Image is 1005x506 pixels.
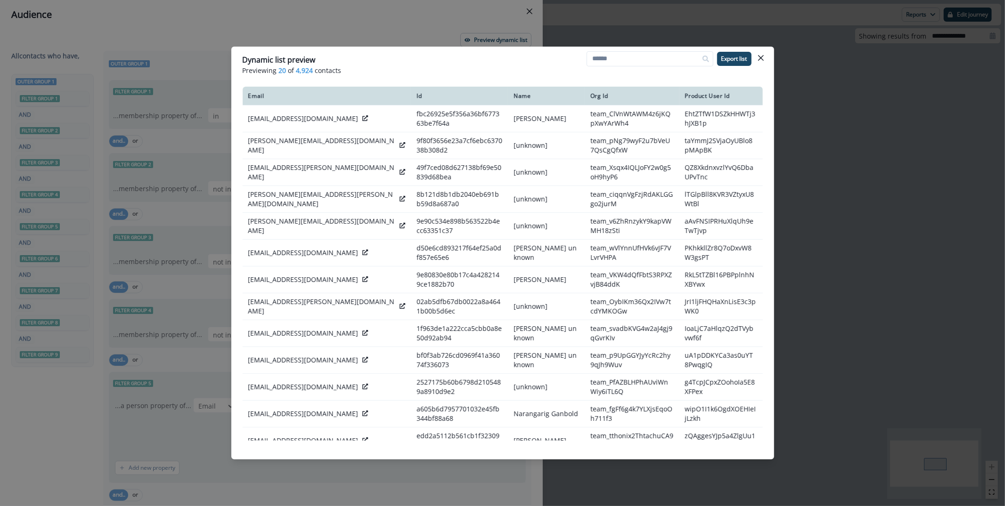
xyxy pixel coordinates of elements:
td: taYmmJ2SVjaOyUBlo8pMApBK [679,132,763,159]
p: [EMAIL_ADDRESS][DOMAIN_NAME] [248,436,359,445]
p: Previewing of contacts [243,65,763,75]
td: 49f7ced08d627138bf69e50839d68bea [411,159,508,186]
td: aAvFNSIPRHuXlqUh9eTwTjvp [679,213,763,240]
td: [PERSON_NAME] unknown [508,347,585,374]
td: 2527175b60b6798d2105489a8910d9e2 [411,374,508,401]
td: 8b121d8b1db2040eb691bb59d8a687a0 [411,186,508,213]
td: bf0f3ab726cd0969f41a36074f336073 [411,347,508,374]
td: wipO1I1k6OgdXOEHIeIjLzkh [679,401,763,427]
td: EhtZTfW1DSZkHHWTj3hJXB1p [679,105,763,132]
div: Name [514,92,579,100]
td: team_pNg79wyF2u7bVeU7QsCgQfxW [585,132,679,159]
td: 9e90c534e898b563522b4ecc63351c37 [411,213,508,240]
p: [EMAIL_ADDRESS][DOMAIN_NAME] [248,114,359,123]
p: [PERSON_NAME][EMAIL_ADDRESS][PERSON_NAME][DOMAIN_NAME] [248,190,396,209]
td: edd2a5112b561cb1f3230940206e8d09 [411,427,508,454]
td: [PERSON_NAME] [508,427,585,454]
td: [unknown] [508,374,585,401]
td: Narangarig Ganbold [508,401,585,427]
td: 9e80830e80b17c4a4282149ce1882b70 [411,266,508,293]
p: [EMAIL_ADDRESS][DOMAIN_NAME] [248,355,359,365]
td: JrI1ljFHQHaXnLisE3c3pWK0 [679,293,763,320]
td: IoaLjC7aHlqzQ2dTVybvwf6f [679,320,763,347]
td: team_tthonix2ThtachuCA9hglu1k [585,427,679,454]
div: Org Id [590,92,674,100]
td: [unknown] [508,186,585,213]
p: [EMAIL_ADDRESS][DOMAIN_NAME] [248,329,359,338]
td: team_OybIKm36Qx2IVw7tcdYMKOGw [585,293,679,320]
td: team_ClVnWtAWM4z6jKQpXwYArWh4 [585,105,679,132]
p: [EMAIL_ADDRESS][DOMAIN_NAME] [248,275,359,284]
p: [PERSON_NAME][EMAIL_ADDRESS][DOMAIN_NAME] [248,136,396,155]
td: QZ8XkdnxvzlYvQ6DbaUPvTnc [679,159,763,186]
td: [PERSON_NAME] [508,266,585,293]
div: Id [417,92,502,100]
td: [unknown] [508,159,585,186]
p: Export list [721,56,747,62]
td: [PERSON_NAME] unknown [508,320,585,347]
td: team_PfAZBLHPhAUviWnWiy6iTL6Q [585,374,679,401]
td: g4TcpJCpxZOohoIa5E8XFPex [679,374,763,401]
td: team_wVlYnnUfHVk6vJF7VLvrVHPA [585,240,679,266]
button: Close [753,50,768,65]
button: Export list [717,52,752,66]
td: 9f80f3656e23a7cf6ebc637038b308d2 [411,132,508,159]
p: [EMAIL_ADDRESS][PERSON_NAME][DOMAIN_NAME] [248,297,396,316]
td: 02ab5dfb67db0022a8a4641b00b5d6ec [411,293,508,320]
span: 4,924 [296,65,313,75]
td: 1f963de1a222cca5cbb0a8e50d92ab94 [411,320,508,347]
td: team_p9UpGGYJyYcRc2hy9qJh9Wuv [585,347,679,374]
td: d50e6cd893217f64ef25a0df857e65e6 [411,240,508,266]
td: team_svadbKVG4w2aJ4gj9qGvrKIv [585,320,679,347]
p: [PERSON_NAME][EMAIL_ADDRESS][DOMAIN_NAME] [248,217,396,235]
td: team_fgFf6g4k7YLXjsEqoOh711f3 [585,401,679,427]
td: team_Xsqx4IQLJoFY2w0g5oH9hyP6 [585,159,679,186]
td: [PERSON_NAME] [508,105,585,132]
p: [EMAIL_ADDRESS][DOMAIN_NAME] [248,248,359,257]
p: [EMAIL_ADDRESS][DOMAIN_NAME] [248,382,359,392]
p: Dynamic list preview [243,54,316,65]
td: RkL5tTZBl16PBPplnhNXBYwx [679,266,763,293]
td: [PERSON_NAME] unknown [508,240,585,266]
td: zQAggesYJp5a4ZlgUu1iM3On [679,427,763,454]
td: [unknown] [508,132,585,159]
td: team_v6ZhRnzykY9kapVWMH18zSti [585,213,679,240]
td: [unknown] [508,293,585,320]
p: [EMAIL_ADDRESS][PERSON_NAME][DOMAIN_NAME] [248,163,396,182]
td: team_VKW4dQfFbtS3RPXZvjB84ddK [585,266,679,293]
div: Product User Id [685,92,757,100]
div: Email [248,92,406,100]
span: 20 [279,65,286,75]
td: lTGlpBll8KVR3VZtyxU8WtBl [679,186,763,213]
td: team_ciqqnVgFzjRdAKLGGgo2jurM [585,186,679,213]
p: [EMAIL_ADDRESS][DOMAIN_NAME] [248,409,359,418]
td: [unknown] [508,213,585,240]
td: uA1pDDKYCa3as0uYT8PwqgIQ [679,347,763,374]
td: a605b6d7957701032e45fb344bf88a68 [411,401,508,427]
td: fbc26925e5f356a36bf677363be7f64a [411,105,508,132]
td: PKhkkllZr8Q7oDxvW8W3gsPT [679,240,763,266]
